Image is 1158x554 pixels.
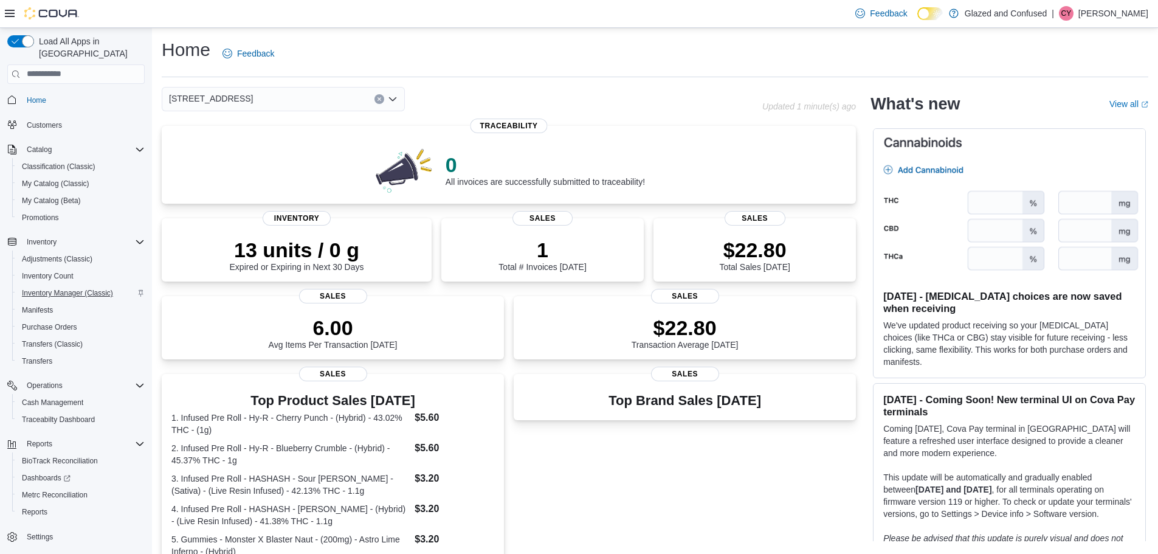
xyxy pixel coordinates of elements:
div: Total Sales [DATE] [719,238,790,272]
span: BioTrack Reconciliation [17,454,145,468]
button: Catalog [2,141,150,158]
span: Manifests [17,303,145,317]
button: Customers [2,116,150,134]
span: Promotions [17,210,145,225]
span: My Catalog (Classic) [22,179,89,189]
button: Inventory [22,235,61,249]
span: Traceabilty Dashboard [17,412,145,427]
span: Operations [27,381,63,390]
span: BioTrack Reconciliation [22,456,98,466]
button: Manifests [12,302,150,319]
span: Feedback [237,47,274,60]
span: Adjustments (Classic) [22,254,92,264]
span: Catalog [27,145,52,154]
p: 1 [498,238,586,262]
button: BioTrack Reconciliation [12,452,150,469]
h1: Home [162,38,210,62]
button: Operations [2,377,150,394]
h3: Top Brand Sales [DATE] [608,393,761,408]
span: Inventory [22,235,145,249]
span: Settings [27,532,53,542]
button: Cash Management [12,394,150,411]
span: Classification (Classic) [22,162,95,171]
button: Open list of options [388,94,398,104]
a: Traceabilty Dashboard [17,412,100,427]
button: Transfers [12,353,150,370]
button: Promotions [12,209,150,226]
button: My Catalog (Classic) [12,175,150,192]
a: BioTrack Reconciliation [17,454,103,468]
p: 0 [446,153,645,177]
p: We've updated product receiving so your [MEDICAL_DATA] choices (like THCa or CBG) stay visible fo... [883,319,1136,368]
a: Promotions [17,210,64,225]
button: My Catalog (Beta) [12,192,150,209]
button: Settings [2,528,150,545]
span: Catalog [22,142,145,157]
button: Adjustments (Classic) [12,251,150,268]
span: Transfers (Classic) [22,339,83,349]
span: Inventory [27,237,57,247]
span: Inventory Count [22,271,74,281]
dt: 4. Infused Pre Roll - HASHASH - [PERSON_NAME] - (Hybrid) - (Live Resin Infused) - 41.38% THC - 1.1g [171,503,410,527]
a: Dashboards [12,469,150,486]
span: My Catalog (Classic) [17,176,145,191]
span: Dashboards [22,473,71,483]
button: Traceabilty Dashboard [12,411,150,428]
div: Avg Items Per Transaction [DATE] [269,316,398,350]
button: Metrc Reconciliation [12,486,150,504]
div: Expired or Expiring in Next 30 Days [230,238,364,272]
p: Coming [DATE], Cova Pay terminal in [GEOGRAPHIC_DATA] will feature a refreshed user interface des... [883,423,1136,459]
span: Home [27,95,46,105]
span: Reports [27,439,52,449]
button: Operations [22,378,67,393]
span: [STREET_ADDRESS] [169,91,253,106]
img: 0 [373,145,436,194]
a: Classification (Classic) [17,159,100,174]
p: 6.00 [269,316,398,340]
span: Cash Management [17,395,145,410]
a: Metrc Reconciliation [17,488,92,502]
button: Catalog [22,142,57,157]
span: Transfers [22,356,52,366]
dt: 1. Infused Pre Roll - Hy-R - Cherry Punch - (Hybrid) - 43.02% THC - (1g) [171,412,410,436]
p: Glazed and Confused [965,6,1047,21]
button: Reports [2,435,150,452]
span: Adjustments (Classic) [17,252,145,266]
a: Inventory Manager (Classic) [17,286,118,300]
span: Metrc Reconciliation [22,490,88,500]
svg: External link [1141,101,1148,108]
span: Sales [512,211,573,226]
dd: $3.20 [415,471,494,486]
span: My Catalog (Beta) [17,193,145,208]
span: CY [1061,6,1072,21]
span: Customers [22,117,145,133]
span: Reports [22,507,47,517]
button: Reports [12,504,150,521]
button: Inventory Count [12,268,150,285]
p: This update will be automatically and gradually enabled between , for all terminals operating on ... [883,471,1136,520]
span: Purchase Orders [17,320,145,334]
h3: [DATE] - Coming Soon! New terminal UI on Cova Pay terminals [883,393,1136,418]
p: Updated 1 minute(s) ago [762,102,856,111]
span: Purchase Orders [22,322,77,332]
span: Metrc Reconciliation [17,488,145,502]
div: Total # Invoices [DATE] [498,238,586,272]
span: Reports [22,437,145,451]
a: Dashboards [17,471,75,485]
span: Traceabilty Dashboard [22,415,95,424]
span: Sales [725,211,785,226]
span: Traceability [470,119,548,133]
dd: $5.60 [415,410,494,425]
a: Manifests [17,303,58,317]
span: Home [22,92,145,108]
button: Transfers (Classic) [12,336,150,353]
span: Dark Mode [917,20,918,21]
a: Purchase Orders [17,320,82,334]
button: Home [2,91,150,109]
span: Classification (Classic) [17,159,145,174]
a: Adjustments (Classic) [17,252,97,266]
span: Reports [17,505,145,519]
span: Manifests [22,305,53,315]
a: Transfers (Classic) [17,337,88,351]
span: Inventory Manager (Classic) [22,288,113,298]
